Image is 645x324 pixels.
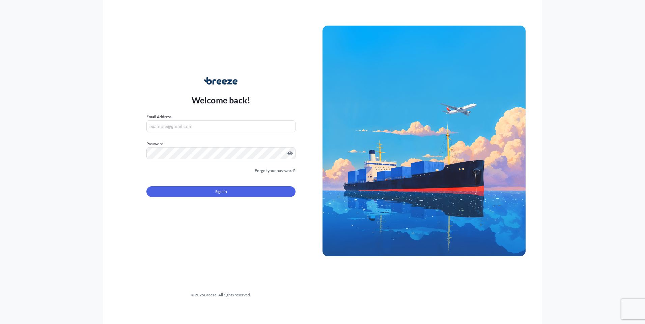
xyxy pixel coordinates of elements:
[146,114,171,120] label: Email Address
[119,292,322,298] div: © 2025 Breeze. All rights reserved.
[215,188,227,195] span: Sign In
[146,120,296,132] input: example@gmail.com
[287,151,293,156] button: Show password
[322,26,526,256] img: Ship illustration
[192,95,251,105] p: Welcome back!
[146,186,296,197] button: Sign In
[146,140,296,147] label: Password
[255,167,296,174] a: Forgot your password?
